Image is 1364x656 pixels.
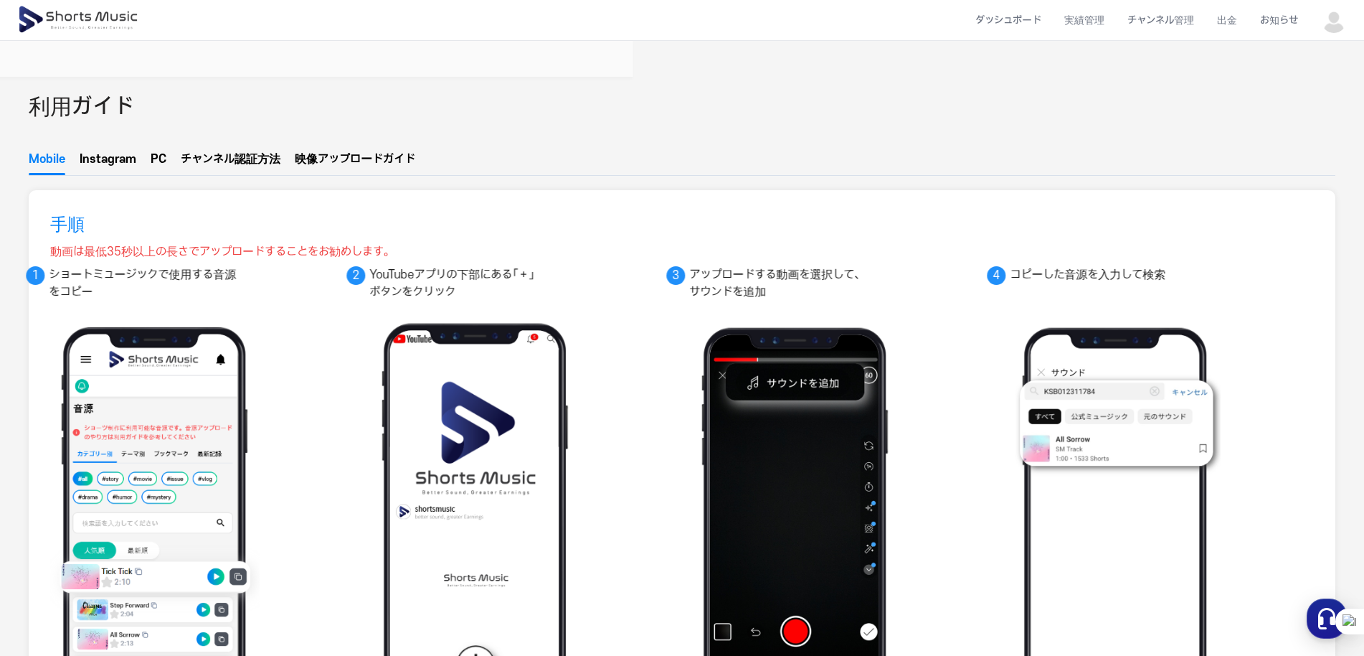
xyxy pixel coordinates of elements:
button: 映像アップロードガイド [295,154,415,172]
a: チャンネル管理 [1116,1,1206,39]
button: Instagram [80,151,136,175]
span: ロードガイド [350,154,415,165]
button: Mobile [29,151,65,175]
button: チャンネル認証方法 [181,154,280,172]
img: 사용자 이미지 [1321,7,1347,33]
p: アップロードする動画を選択して、サウンドを追加 [691,266,906,301]
h2: 利用ガイド [29,91,134,123]
a: プラットフォーム改修およびサービス再開のお知らせ [52,50,361,69]
p: YouTubeアプリの下部にある「＋」ボタンをクリック [371,266,586,301]
button: PC [151,151,166,175]
h3: 手順 [50,212,85,238]
span: ル認証方法 [224,154,280,165]
div: 動画は最低35秒以上の長さでアップロードすることをお勧めします。 [50,243,394,261]
img: 알림 아이콘 [29,50,46,67]
a: 出金 [1206,1,1249,39]
a: 実績管理 [1053,1,1116,39]
p: ショートミュージックで使用する音源をコピー [50,266,265,301]
a: ダッシュボード [964,1,1053,39]
a: お知らせ [1249,1,1309,39]
p: コピーした音源を入力して検索 [1011,266,1226,284]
